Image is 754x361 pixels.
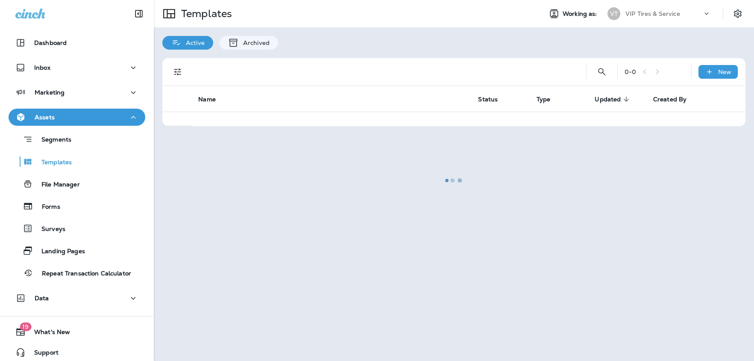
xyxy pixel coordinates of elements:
p: Dashboard [34,39,67,46]
button: Repeat Transaction Calculator [9,264,145,282]
p: File Manager [33,181,80,189]
button: Support [9,344,145,361]
button: Assets [9,109,145,126]
button: File Manager [9,175,145,193]
p: Marketing [35,89,65,96]
p: New [718,68,731,75]
p: Forms [33,203,60,211]
button: Segments [9,130,145,148]
p: Landing Pages [33,248,85,256]
button: Data [9,290,145,307]
span: Support [26,349,59,359]
p: Assets [35,114,55,121]
button: Forms [9,197,145,215]
button: Inbox [9,59,145,76]
p: Surveys [33,225,65,234]
p: Repeat Transaction Calculator [33,270,131,278]
button: 19What's New [9,323,145,340]
button: Templates [9,153,145,171]
p: Data [35,295,49,302]
button: Landing Pages [9,242,145,260]
p: Templates [33,159,72,167]
p: Inbox [34,64,50,71]
button: Surveys [9,219,145,237]
span: 19 [20,323,31,331]
p: Segments [33,136,71,145]
button: Marketing [9,84,145,101]
span: What's New [26,328,70,339]
button: Dashboard [9,34,145,51]
button: Collapse Sidebar [127,5,151,22]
